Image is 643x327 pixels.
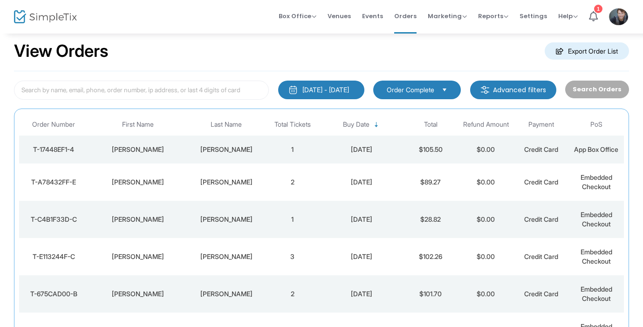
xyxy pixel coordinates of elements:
div: Sullivan [190,215,263,224]
div: T-675CAD00-B [21,289,86,299]
td: $102.26 [403,238,458,275]
td: $0.00 [458,238,513,275]
span: Credit Card [524,290,558,298]
div: 2025-10-15 [322,145,401,154]
span: Last Name [211,121,242,129]
div: T-A78432FF-E [21,177,86,187]
td: $28.82 [403,201,458,238]
td: $0.00 [458,201,513,238]
div: Sanzo [190,145,263,154]
m-button: Advanced filters [470,81,556,99]
span: First Name [122,121,154,129]
span: Box Office [279,12,316,20]
div: Curtis [90,215,185,224]
span: Credit Card [524,178,558,186]
span: Venues [328,4,351,28]
td: $0.00 [458,275,513,313]
img: monthly [288,85,298,95]
td: 1 [265,201,320,238]
div: T-17448EF1-4 [21,145,86,154]
span: Marketing [428,12,467,20]
span: Order Complete [387,85,434,95]
span: Credit Card [524,215,558,223]
span: Buy Date [343,121,369,129]
span: Credit Card [524,145,558,153]
span: Sortable [373,121,380,129]
td: 3 [265,238,320,275]
span: Embedded Checkout [581,173,612,191]
th: Total [403,114,458,136]
div: 2025-10-15 [322,177,401,187]
div: Tremblay [190,252,263,261]
td: $105.50 [403,136,458,163]
div: Catherine [90,289,185,299]
span: Orders [394,4,417,28]
div: Michelle [90,252,185,261]
span: Payment [528,121,554,129]
td: 2 [265,275,320,313]
div: Fleming [190,289,263,299]
td: $0.00 [458,136,513,163]
span: Embedded Checkout [581,248,612,265]
th: Refund Amount [458,114,513,136]
td: $89.27 [403,163,458,201]
div: 2025-10-15 [322,215,401,224]
button: Select [438,85,451,95]
span: Settings [520,4,547,28]
div: 2025-10-15 [322,252,401,261]
div: Pringle [190,177,263,187]
th: Total Tickets [265,114,320,136]
span: Credit Card [524,252,558,260]
div: Jason [90,177,185,187]
span: Embedded Checkout [581,211,612,228]
div: T-C4B1F33D-C [21,215,86,224]
div: [DATE] - [DATE] [302,85,349,95]
div: T-E113244F-C [21,252,86,261]
span: Order Number [32,121,75,129]
span: Help [558,12,578,20]
span: PoS [590,121,602,129]
td: $0.00 [458,163,513,201]
div: 2025-10-15 [322,289,401,299]
button: [DATE] - [DATE] [278,81,364,99]
div: Lucy [90,145,185,154]
img: filter [480,85,490,95]
span: Reports [478,12,508,20]
input: Search by name, email, phone, order number, ip address, or last 4 digits of card [14,81,269,100]
td: 2 [265,163,320,201]
span: App Box Office [574,145,618,153]
td: 1 [265,136,320,163]
m-button: Export Order List [545,42,629,60]
h2: View Orders [14,41,109,61]
td: $101.70 [403,275,458,313]
span: Events [362,4,383,28]
div: 1 [594,5,602,13]
span: Embedded Checkout [581,285,612,302]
